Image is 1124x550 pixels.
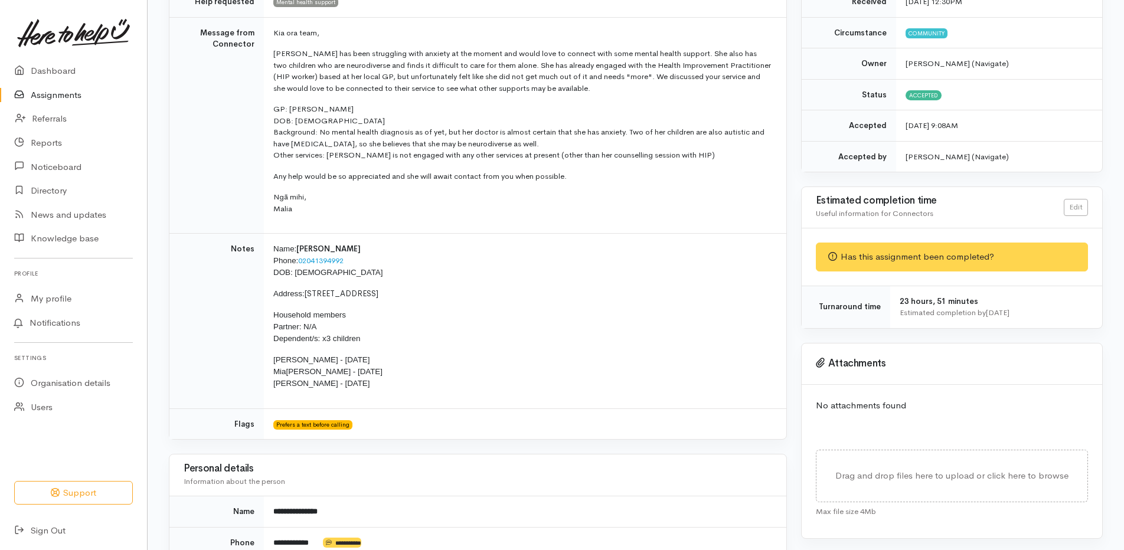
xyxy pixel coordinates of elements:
[273,191,772,214] p: Ngā mihi, Malia
[802,286,890,328] td: Turnaround time
[802,79,896,110] td: Status
[900,307,1088,319] div: Estimated completion by
[273,310,360,343] span: Household members Partner: N/A Dependent/s: x3 children
[816,208,933,218] span: Useful information for Connectors
[353,367,383,376] span: - [DATE]
[273,48,772,94] p: [PERSON_NAME] has been struggling with anxiety at the moment and would love to connect with some ...
[273,27,772,39] p: Kia ora team,
[273,289,305,298] span: Address:
[169,496,264,528] td: Name
[286,367,351,376] span: [PERSON_NAME]
[816,358,1088,369] h3: Attachments
[14,350,133,366] h6: Settings
[906,120,958,130] time: [DATE] 9:08AM
[273,256,298,265] span: Phone:
[816,399,1088,413] p: No attachments found
[273,268,383,277] span: DOB: [DEMOGRAPHIC_DATA]
[802,48,896,80] td: Owner
[273,355,370,376] span: [PERSON_NAME] - [DATE] Mia
[14,481,133,505] button: Support
[816,195,1064,207] h3: Estimated completion time
[273,379,370,388] span: [PERSON_NAME] - [DATE]
[906,90,942,100] span: Accepted
[900,296,978,306] span: 23 hours, 51 minutes
[1064,199,1088,216] a: Edit
[816,243,1088,271] div: Has this assignment been completed?
[986,307,1009,317] time: [DATE]
[802,17,896,48] td: Circumstance
[273,171,772,182] p: Any help would be so appreciated and she will await contact from you when possible.
[184,463,772,474] h3: Personal details
[273,244,296,253] span: Name:
[296,244,361,254] span: [PERSON_NAME]
[802,141,896,172] td: Accepted by
[896,141,1102,172] td: [PERSON_NAME] (Navigate)
[169,234,264,409] td: Notes
[169,17,264,234] td: Message from Connector
[906,28,947,38] span: Community
[816,502,1088,518] div: Max file size 4Mb
[305,289,378,299] span: [STREET_ADDRESS]
[802,110,896,142] td: Accepted
[169,408,264,439] td: Flags
[14,266,133,281] h6: Profile
[298,256,344,266] a: 02041394992
[835,470,1069,481] span: Drag and drop files here to upload or click here to browse
[273,420,352,430] span: Prefers a text before calling
[273,103,772,161] p: GP: [PERSON_NAME] DOB: [DEMOGRAPHIC_DATA] Background: No mental health diagnosis as of yet, but h...
[184,476,285,486] span: Information about the person
[906,58,1009,68] span: [PERSON_NAME] (Navigate)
